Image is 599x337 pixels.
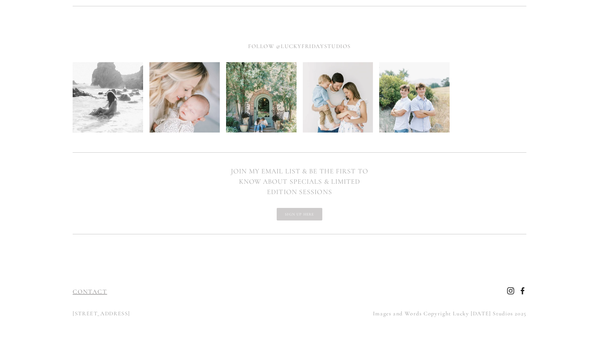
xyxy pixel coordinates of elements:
p: [STREET_ADDRESS] [73,308,294,318]
a: Facebook [519,287,526,295]
img: The only thing more precious than a newborn is a newborn with the sweetest older sibling. This am... [303,47,373,148]
a: CONTACT [73,288,107,296]
a: SIGN UP HERE [277,208,322,220]
h2: JOIN MY EMAIL LIST & BE THE FIRST TO KNOW ABOUT SPECIALS & LIMITED EDITION SESSIONS [227,166,371,197]
img: &ldquo;For me, it was almost like winter didn't count. Summer was what mattered. My whole life wa... [73,45,143,150]
a: Instagram [507,287,514,295]
img: In the middle of the most amazing baby boom in the studio!! 👶🏼💥🤍 [149,50,220,144]
a: FOLLOW @LUCKYFRIDAYSTUDIOS [248,43,351,50]
p: Images and Words Copyright Lucky [DATE] Studios 2025 [305,308,526,318]
img: Summer petite sessions are booking now! It's such a beautiful time of the year for outdoor portra... [226,45,297,150]
img: Calling the class of 2026! Bookings for this summer and fall are now open and I would love to hel... [379,45,450,150]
